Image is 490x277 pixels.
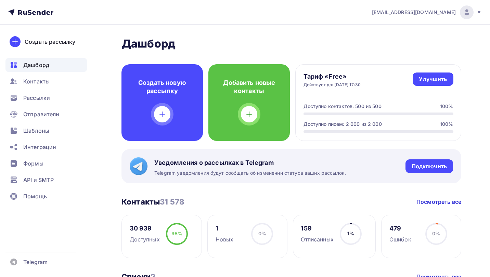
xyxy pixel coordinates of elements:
[301,224,333,233] div: 159
[347,230,354,236] span: 1%
[121,37,461,51] h2: Дашборд
[440,121,453,128] div: 100%
[160,197,184,206] span: 31 578
[440,103,453,110] div: 100%
[372,5,482,19] a: [EMAIL_ADDRESS][DOMAIN_NAME]
[25,38,75,46] div: Создать рассылку
[389,224,411,233] div: 479
[23,192,47,200] span: Помощь
[304,72,361,81] h4: Тариф «Free»
[372,9,456,16] span: [EMAIL_ADDRESS][DOMAIN_NAME]
[23,258,48,266] span: Telegram
[154,170,346,176] span: Telegram уведомления будут сообщать об изменении статуса ваших рассылок.
[216,224,234,233] div: 1
[258,230,266,236] span: 0%
[219,79,279,95] h4: Добавить новые контакты
[23,127,49,135] span: Шаблоны
[5,75,87,88] a: Контакты
[23,176,54,184] span: API и SMTP
[23,77,50,85] span: Контакты
[23,159,43,168] span: Формы
[121,197,184,207] h3: Контакты
[23,61,49,69] span: Дашборд
[154,159,346,167] span: Уведомления о рассылках в Telegram
[23,143,56,151] span: Интеграции
[304,82,361,88] div: Действует до: [DATE] 17:30
[419,75,447,83] div: Улучшить
[412,162,447,170] div: Подключить
[171,230,182,236] span: 98%
[301,235,333,243] div: Отписанных
[132,79,192,95] h4: Создать новую рассылку
[216,235,234,243] div: Новых
[130,235,160,243] div: Доступных
[23,94,50,102] span: Рассылки
[5,107,87,121] a: Отправители
[5,91,87,105] a: Рассылки
[389,235,411,243] div: Ошибок
[416,198,461,206] a: Посмотреть все
[5,58,87,72] a: Дашборд
[304,121,382,128] div: Доступно писем: 2 000 из 2 000
[432,230,440,236] span: 0%
[23,110,60,118] span: Отправители
[130,224,160,233] div: 30 939
[5,157,87,170] a: Формы
[304,103,382,110] div: Доступно контактов: 500 из 500
[5,124,87,137] a: Шаблоны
